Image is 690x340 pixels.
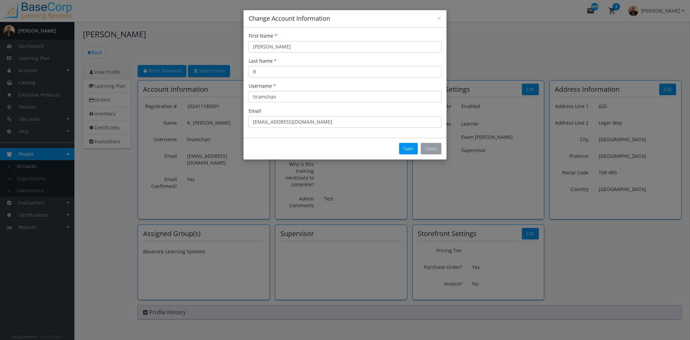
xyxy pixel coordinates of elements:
[249,108,261,114] label: Email
[249,83,276,89] label: Username
[421,143,441,154] button: Close
[437,15,441,22] button: ×
[249,58,277,64] label: Last Name
[249,33,277,39] label: First Name
[249,14,441,23] h4: Change Account Information
[399,143,418,154] button: Save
